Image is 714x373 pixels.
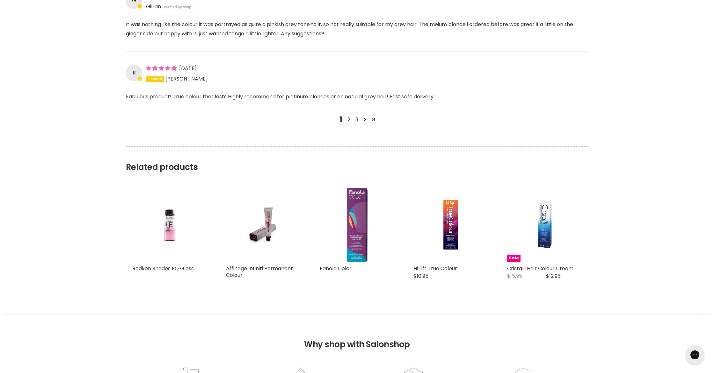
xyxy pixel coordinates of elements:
[507,187,582,262] a: Cristalli Hair Colour Cream Sale
[146,3,161,10] span: Gillian
[320,265,352,272] a: Fanola Color
[520,187,569,262] img: Cristalli Hair Colour Cream
[126,92,588,109] p: Fabulous product! True colour that lasts Highly recommend for platinum blondes or on natural grey...
[507,255,521,262] span: Sale
[345,116,353,123] a: Page 2
[126,65,142,81] div: R
[126,146,588,172] h2: Related products
[226,265,293,279] a: Affinage Infiniti Permanent Colour
[369,116,377,124] a: Page 3
[413,187,488,262] a: Hi Lift True Colour Hi Lift True Colour
[346,187,368,262] img: Fanola Color
[226,187,301,262] a: Affinage Infiniti Permanent Colour
[320,187,394,262] a: Fanola Color Fanola Color
[165,75,208,82] span: [PERSON_NAME]
[426,187,476,262] img: Hi Lift True Colour
[179,65,197,72] span: [DATE]
[353,116,361,123] a: Page 3
[507,265,573,272] a: Cristalli Hair Colour Cream
[146,65,178,72] span: 5 star review
[162,4,193,10] img: Verified by Shop
[413,272,428,280] span: $10.95
[132,265,194,272] a: Redken Shades EQ Gloss
[145,187,194,262] img: Redken Shades EQ Gloss
[413,265,457,272] a: Hi Lift True Colour
[682,343,708,367] iframe: Gorgias live chat messenger
[361,116,369,124] a: Page 2
[238,187,288,262] img: Affinage Infiniti Permanent Colour
[132,187,207,262] a: Redken Shades EQ Gloss
[3,314,711,359] h2: Why shop with Salonshop
[507,272,522,280] span: $15.95
[546,272,561,280] span: $12.95
[126,20,588,46] p: It was nothing like the colour it was portrayed as quite a pinkish grey tone to it, so not really...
